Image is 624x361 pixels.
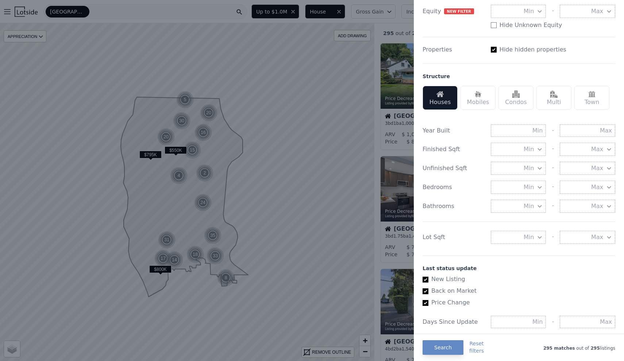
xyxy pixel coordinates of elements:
input: Min [491,316,546,328]
div: Unfinished Sqft [423,164,485,173]
img: Houses [436,91,444,98]
div: Bedrooms [423,183,485,192]
div: - [552,143,554,156]
div: Last status update [423,265,615,272]
div: Finished Sqft [423,145,485,154]
img: Mobiles [474,91,482,98]
img: Multi [550,91,558,98]
div: Bathrooms [423,202,485,211]
span: NEW FILTER [444,8,474,14]
div: Lot Sqft [423,233,485,242]
div: - [552,124,554,137]
input: Max [560,316,615,328]
button: Search [423,340,463,355]
label: Price Change [423,298,609,307]
button: Min [491,200,546,213]
button: Min [491,231,546,244]
span: Min [524,7,534,16]
label: Hide Unknown Equity [500,21,562,30]
span: 295 [589,346,600,351]
span: Min [524,233,534,242]
span: 295 matches [543,346,575,351]
div: - [552,162,554,175]
div: Mobiles [461,86,496,110]
button: Min [491,5,546,18]
label: Back on Market [423,287,609,295]
div: out of listings [484,344,615,351]
div: Days Since Update [423,318,485,326]
button: Max [560,181,615,194]
div: Equity [423,7,485,16]
span: Min [524,145,534,154]
div: - [552,5,554,18]
div: Multi [536,86,571,110]
span: Max [591,183,603,192]
button: Resetfilters [469,340,484,354]
div: Town [574,86,609,110]
button: Max [560,162,615,175]
div: Condos [498,86,534,110]
button: Min [491,181,546,194]
span: Min [524,164,534,173]
span: Max [591,7,603,16]
label: New Listing [423,275,609,284]
div: - [552,200,554,213]
span: Min [524,183,534,192]
div: Properties [423,45,485,54]
img: Condos [512,91,520,98]
div: - [552,231,554,244]
input: Max [560,124,615,137]
span: Max [591,233,603,242]
button: Max [560,5,615,18]
span: Min [524,202,534,211]
input: New Listing [423,277,428,283]
div: - [552,181,554,194]
div: - [552,316,554,328]
span: Max [591,145,603,154]
label: Hide hidden properties [500,45,566,54]
span: Max [591,202,603,211]
span: Max [591,164,603,173]
input: Min [491,124,546,137]
div: Houses [423,86,458,110]
img: Town [588,91,596,98]
button: Max [560,231,615,244]
button: Min [491,162,546,175]
button: Max [560,143,615,156]
button: Max [560,200,615,213]
button: Min [491,143,546,156]
input: Back on Market [423,288,428,294]
div: Structure [423,73,450,80]
div: Year Built [423,126,485,135]
input: Price Change [423,300,428,306]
